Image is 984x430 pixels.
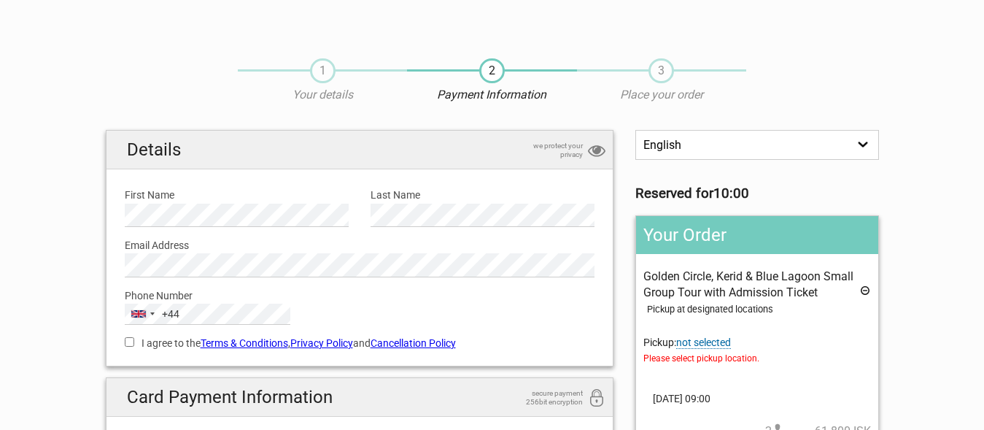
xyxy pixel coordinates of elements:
[201,337,288,349] a: Terms & Conditions
[125,288,595,304] label: Phone Number
[125,187,349,203] label: First Name
[479,58,505,83] span: 2
[643,269,853,299] span: Golden Circle, Kerid & Blue Lagoon Small Group Tour with Admission Ticket
[290,337,353,349] a: Privacy Policy
[125,237,595,253] label: Email Address
[588,142,605,161] i: privacy protection
[310,58,336,83] span: 1
[510,142,583,159] span: we protect your privacy
[106,131,613,169] h2: Details
[510,389,583,407] span: secure payment 256bit encryption
[643,350,870,366] span: Please select pickup location.
[162,306,179,322] div: +44
[125,335,595,351] label: I agree to the , and
[647,302,870,318] div: Pickup at designated locations
[713,185,749,201] strong: 10:00
[371,337,456,349] a: Cancellation Policy
[643,337,870,367] span: Pickup:
[588,389,605,409] i: 256bit encryption
[648,58,674,83] span: 3
[676,337,731,349] span: Change pickup place
[643,391,870,407] span: [DATE] 09:00
[371,187,594,203] label: Last Name
[636,216,878,254] h2: Your Order
[125,304,179,323] button: Selected country
[238,87,407,103] p: Your details
[106,378,613,417] h2: Card Payment Information
[635,185,878,201] h3: Reserved for
[577,87,746,103] p: Place your order
[407,87,576,103] p: Payment Information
